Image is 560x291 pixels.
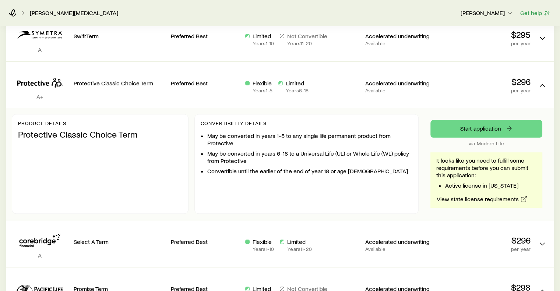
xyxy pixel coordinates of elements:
[171,32,239,40] p: Preferred Best
[12,46,68,53] p: A
[74,32,165,40] p: SwiftTerm
[365,79,433,87] p: Accelerated underwriting
[74,238,165,245] p: Select A Term
[287,40,327,46] p: Years 11 - 20
[439,235,531,245] p: $296
[207,132,412,147] li: May be converted in years 1-5 to any single life permanent product from Protective
[365,238,433,245] p: Accelerated underwriting
[286,79,309,87] p: Limited
[461,9,514,17] p: [PERSON_NAME]
[12,252,68,259] p: A
[460,9,514,18] button: [PERSON_NAME]
[253,88,272,93] p: Years 1 - 5
[430,141,542,146] p: via Modern Life
[253,40,274,46] p: Years 1 - 10
[207,150,412,164] li: May be converted in years 6-18 to a Universal Life (UL) or Whole Life (WL) policy from Protective
[12,93,68,100] p: A+
[18,120,182,126] p: Product details
[253,246,274,252] p: Years 1 - 10
[439,246,531,252] p: per year
[287,238,312,245] p: Limited
[436,157,536,179] p: It looks like you need to fulfill some requirements before you can submit this application:
[171,238,239,245] p: Preferred Best
[207,167,412,175] li: Convertible until the earlier of the end of year 18 or age [DEMOGRAPHIC_DATA]
[286,88,309,93] p: Years 6 - 18
[29,10,119,17] a: [PERSON_NAME][MEDICAL_DATA]
[253,238,274,245] p: Flexible
[365,246,433,252] p: Available
[439,88,531,93] p: per year
[201,120,412,126] p: Convertibility Details
[253,79,272,87] p: Flexible
[439,29,531,40] p: $295
[287,32,327,40] p: Not Convertible
[18,129,182,139] p: Protective Classic Choice Term
[171,79,239,87] p: Preferred Best
[287,246,312,252] p: Years 11 - 20
[365,32,433,40] p: Accelerated underwriting
[439,40,531,46] p: per year
[436,195,528,203] a: View state license requirements
[74,79,165,87] p: Protective Classic Choice Term
[430,120,542,138] a: Start application
[445,182,536,189] li: Active license in [US_STATE]
[520,9,551,17] button: Get help
[365,40,433,46] p: Available
[253,32,274,40] p: Limited
[439,77,531,87] p: $296
[365,88,433,93] p: Available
